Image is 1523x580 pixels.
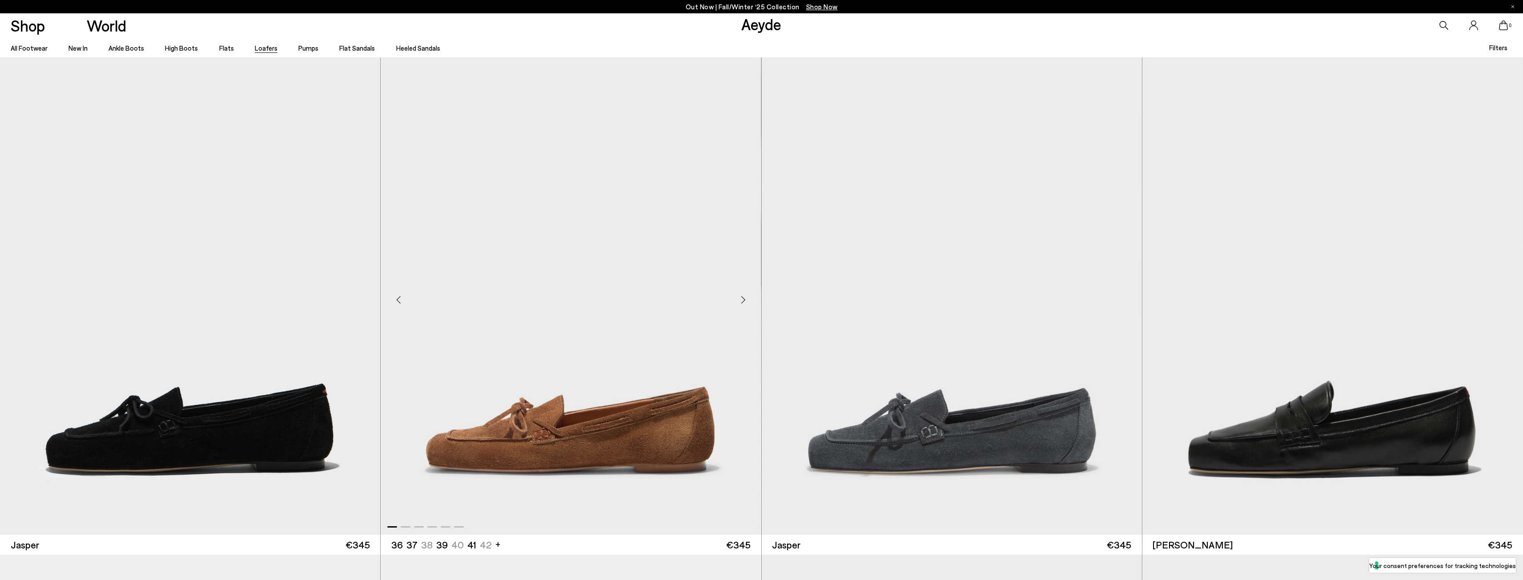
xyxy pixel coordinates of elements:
[436,538,448,551] li: 39
[381,57,761,535] div: 1 / 6
[806,3,838,11] span: Navigate to /collections/new-in
[1499,20,1508,30] a: 0
[1107,538,1131,551] span: €345
[467,538,476,551] li: 41
[1369,561,1516,570] label: Your consent preferences for tracking technologies
[772,538,800,551] span: Jasper
[219,44,234,52] a: Flats
[762,57,1142,535] a: 6 / 6 1 / 6 2 / 6 3 / 6 4 / 6 5 / 6 6 / 6 1 / 6 Next slide Previous slide
[1488,538,1512,551] span: €345
[11,44,48,52] a: All Footwear
[1142,57,1523,535] img: Lana Moccasin Loafers
[1489,44,1507,52] span: Filters
[391,538,490,551] ul: variant
[741,15,781,33] a: Aeyde
[730,286,757,313] div: Next slide
[381,535,761,555] a: 36 37 38 39 40 41 42 + €345
[1369,558,1516,573] button: Your consent preferences for tracking technologies
[346,538,370,551] span: €345
[68,44,88,52] a: New In
[761,57,1141,535] div: 2 / 6
[1142,57,1523,535] a: 6 / 6 1 / 6 2 / 6 3 / 6 4 / 6 5 / 6 6 / 6 1 / 6 Next slide Previous slide
[1142,57,1522,535] img: Jasper Moccasin Loafers
[726,538,751,551] span: €345
[87,18,126,33] a: World
[255,44,277,52] a: Loafers
[339,44,375,52] a: Flat Sandals
[391,538,403,551] li: 36
[11,538,39,551] span: Jasper
[165,44,198,52] a: High Boots
[298,44,318,52] a: Pumps
[1153,538,1233,551] span: [PERSON_NAME]
[495,537,500,551] li: +
[1508,23,1512,28] span: 0
[396,44,440,52] a: Heeled Sandals
[406,538,418,551] li: 37
[385,286,412,313] div: Previous slide
[11,18,45,33] a: Shop
[381,57,761,535] a: 6 / 6 1 / 6 2 / 6 3 / 6 4 / 6 5 / 6 6 / 6 1 / 6 Next slide Previous slide
[762,57,1142,535] img: Jasper Moccasin Loafers
[1142,57,1523,535] div: 1 / 6
[761,57,1141,535] img: Jasper Moccasin Loafers
[762,57,1142,535] div: 1 / 6
[762,535,1142,555] a: Jasper €345
[108,44,144,52] a: Ankle Boots
[1142,535,1523,555] a: [PERSON_NAME] €345
[381,57,761,535] img: Jasper Moccasin Loafers
[1142,57,1522,535] div: 2 / 6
